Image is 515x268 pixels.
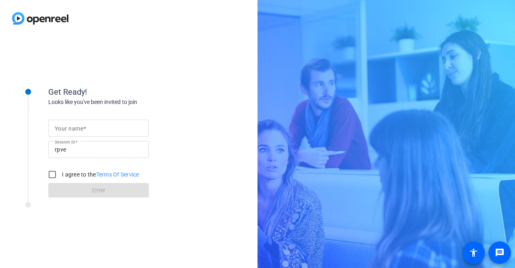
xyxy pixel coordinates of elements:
div: Looks like you've been invited to join [48,98,209,106]
mat-icon: message [495,248,505,258]
mat-label: Your name [55,125,83,132]
mat-label: Session ID [55,139,75,144]
div: Get Ready! [48,86,209,98]
a: Terms Of Service [96,171,139,178]
mat-icon: accessibility [469,248,478,258]
label: I agree to the [60,170,139,179]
